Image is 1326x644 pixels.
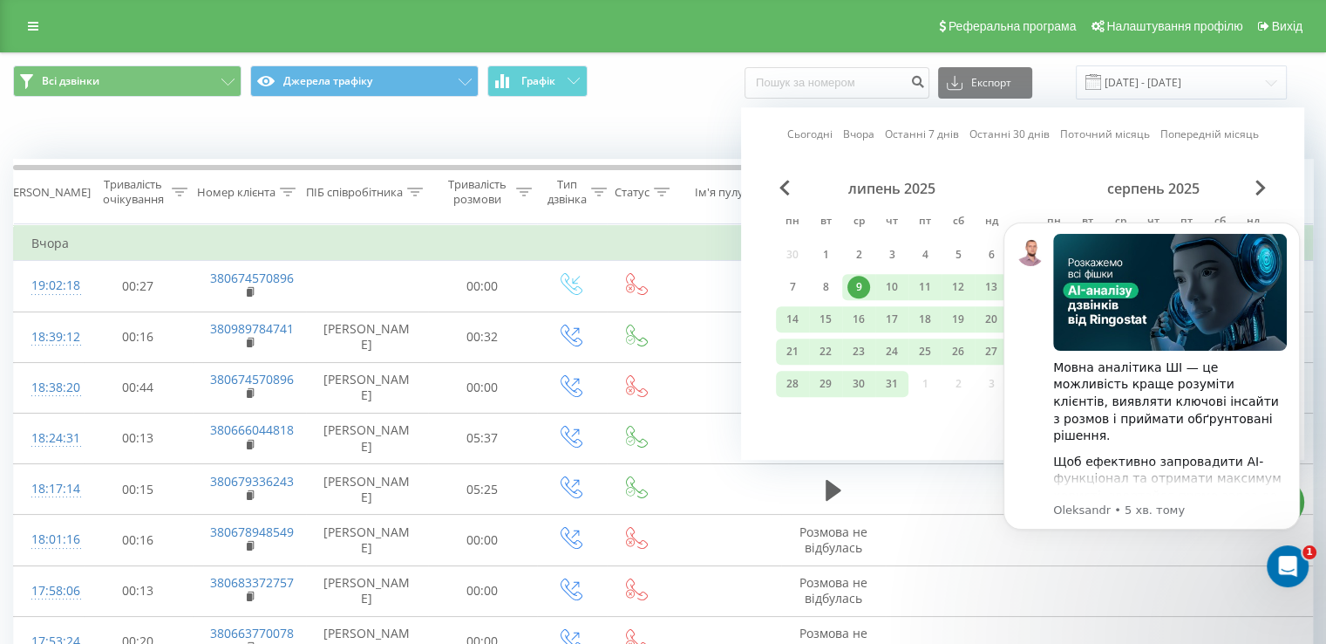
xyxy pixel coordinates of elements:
div: 1 [814,243,837,266]
a: Попередній місяць [1160,127,1259,143]
a: Останні 30 днів [969,127,1050,143]
div: Тривалість розмови [443,177,512,207]
button: Графік [487,65,588,97]
div: пн 7 лип 2025 р. [776,274,809,300]
div: чт 10 лип 2025 р. [875,274,908,300]
div: Статус [615,185,649,200]
div: 2 [847,243,870,266]
span: Вихід [1272,19,1302,33]
a: 380683372757 [210,574,294,591]
div: сб 26 лип 2025 р. [942,339,975,365]
div: ср 16 лип 2025 р. [842,306,875,332]
span: Графік [521,75,555,87]
iframe: Intercom live chat [1267,545,1309,587]
td: 00:00 [428,515,537,565]
div: 16 [847,308,870,331]
div: нд 27 лип 2025 р. [975,339,1008,365]
div: чт 31 лип 2025 р. [875,371,908,397]
td: 00:27 [84,261,193,312]
div: вт 22 лип 2025 р. [809,339,842,365]
a: 380678948549 [210,524,294,540]
div: вт 15 лип 2025 р. [809,306,842,332]
abbr: четвер [879,209,905,236]
span: Previous Month [779,180,790,195]
div: 12 [947,276,969,298]
div: вт 1 лип 2025 р. [809,242,842,268]
div: пт 4 лип 2025 р. [908,242,942,268]
div: 18:17:14 [31,472,66,506]
td: 00:13 [84,413,193,463]
div: серпень 2025 [1037,180,1269,197]
div: 19:02:18 [31,269,66,303]
td: 00:16 [84,515,193,565]
td: 00:32 [428,312,537,362]
div: 23 [847,340,870,363]
td: [PERSON_NAME] [306,515,428,565]
td: 05:25 [428,464,537,515]
div: Номер клієнта [197,185,275,200]
button: Всі дзвінки [13,65,241,97]
div: пн 14 лип 2025 р. [776,306,809,332]
div: пн 28 лип 2025 р. [776,371,809,397]
div: нд 6 лип 2025 р. [975,242,1008,268]
a: 380666044818 [210,421,294,438]
div: чт 17 лип 2025 р. [875,306,908,332]
div: 3 [881,243,903,266]
div: Тривалість очікування [99,177,167,207]
button: Експорт [938,67,1032,99]
div: пт 18 лип 2025 р. [908,306,942,332]
div: 19 [947,308,969,331]
div: 25 [914,340,936,363]
div: 24 [881,340,903,363]
button: Джерела трафіку [250,65,479,97]
td: 00:15 [84,464,193,515]
td: [PERSON_NAME] [306,565,428,616]
div: вт 29 лип 2025 р. [809,371,842,397]
div: ср 9 лип 2025 р. [842,274,875,300]
div: сб 5 лип 2025 р. [942,242,975,268]
div: 18:01:16 [31,523,66,557]
div: чт 24 лип 2025 р. [875,339,908,365]
iframe: Intercom notifications повідомлення [977,196,1326,597]
td: 00:16 [84,312,193,362]
a: Вчора [843,127,874,143]
span: Реферальна програма [949,19,1077,33]
div: ср 23 лип 2025 р. [842,339,875,365]
div: 18:38:20 [31,371,66,405]
div: 18:39:12 [31,320,66,354]
div: 7 [781,276,804,298]
abbr: субота [945,209,971,236]
td: 00:00 [428,261,537,312]
div: нд 13 лип 2025 р. [975,274,1008,300]
a: Останні 7 днів [885,127,959,143]
div: липень 2025 [776,180,1008,197]
div: 17:58:06 [31,574,66,608]
div: 18 [914,308,936,331]
td: 00:44 [84,362,193,413]
div: 28 [781,373,804,395]
div: 29 [814,373,837,395]
div: пн 21 лип 2025 р. [776,339,809,365]
td: [PERSON_NAME] [306,413,428,463]
td: [PERSON_NAME] [306,362,428,413]
abbr: середа [846,209,872,236]
td: [PERSON_NAME] [306,464,428,515]
a: 380989784741 [210,320,294,337]
div: Тип дзвінка [547,177,587,207]
div: 9 [847,276,870,298]
div: 14 [781,308,804,331]
div: 26 [947,340,969,363]
a: Сьогодні [787,127,833,143]
div: пт 11 лип 2025 р. [908,274,942,300]
td: 00:13 [84,565,193,616]
div: 17 [881,308,903,331]
div: нд 20 лип 2025 р. [975,306,1008,332]
a: 380674570896 [210,371,294,387]
div: 11 [914,276,936,298]
div: 18:24:31 [31,421,66,456]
